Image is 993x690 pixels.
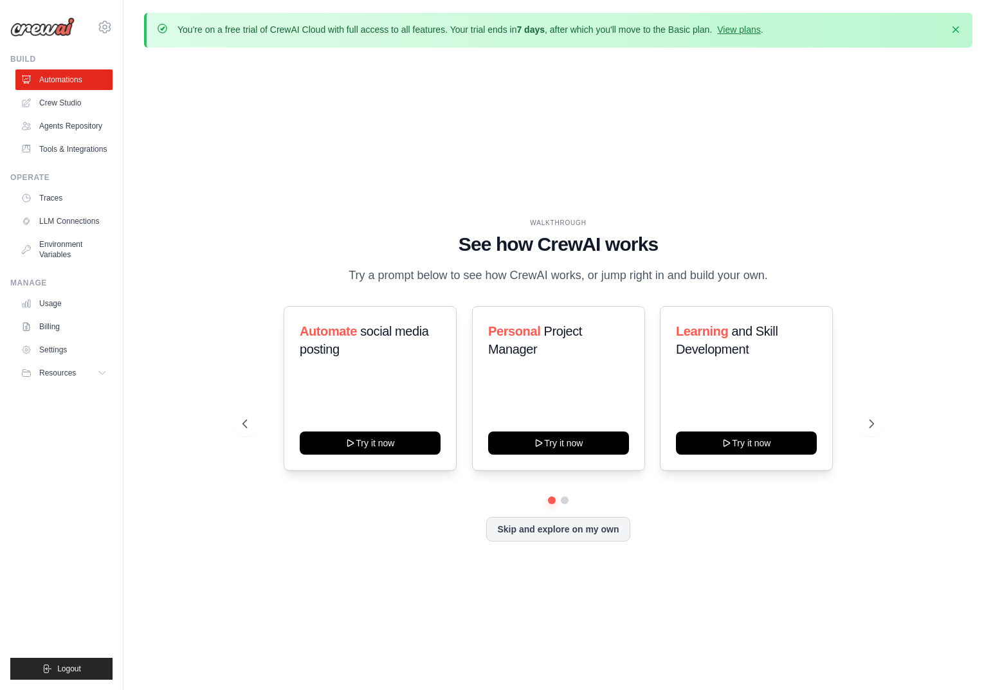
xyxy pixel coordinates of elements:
[676,431,817,455] button: Try it now
[488,324,582,356] span: Project Manager
[10,172,113,183] div: Operate
[178,23,763,36] p: You're on a free trial of CrewAI Cloud with full access to all features. Your trial ends in , aft...
[300,324,357,338] span: Automate
[15,139,113,159] a: Tools & Integrations
[15,316,113,337] a: Billing
[488,431,629,455] button: Try it now
[300,431,441,455] button: Try it now
[676,324,778,356] span: and Skill Development
[242,233,874,256] h1: See how CrewAI works
[488,324,540,338] span: Personal
[15,211,113,232] a: LLM Connections
[15,234,113,265] a: Environment Variables
[15,293,113,314] a: Usage
[10,278,113,288] div: Manage
[39,368,76,378] span: Resources
[15,363,113,383] button: Resources
[10,658,113,680] button: Logout
[10,54,113,64] div: Build
[342,266,774,285] p: Try a prompt below to see how CrewAI works, or jump right in and build your own.
[486,517,630,541] button: Skip and explore on my own
[15,116,113,136] a: Agents Repository
[10,17,75,37] img: Logo
[676,324,728,338] span: Learning
[15,93,113,113] a: Crew Studio
[15,69,113,90] a: Automations
[57,664,81,674] span: Logout
[242,218,874,228] div: WALKTHROUGH
[717,24,760,35] a: View plans
[15,340,113,360] a: Settings
[516,24,545,35] strong: 7 days
[15,188,113,208] a: Traces
[300,324,429,356] span: social media posting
